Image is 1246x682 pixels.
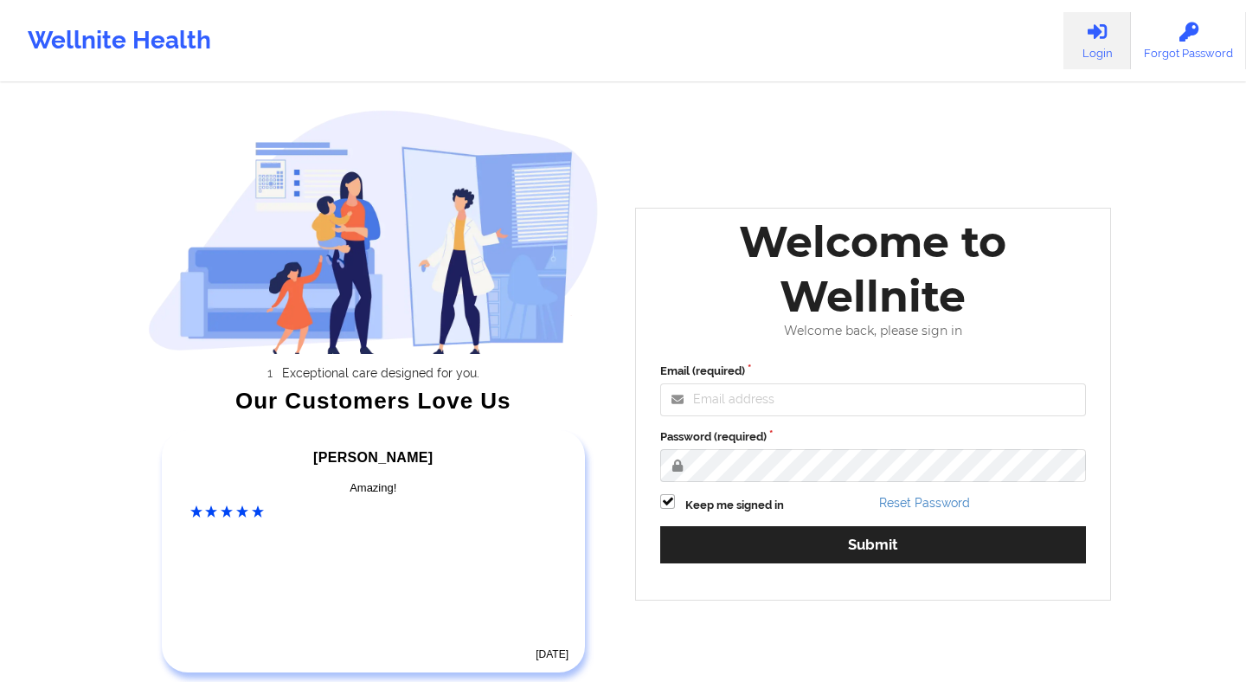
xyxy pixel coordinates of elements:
time: [DATE] [536,648,568,660]
div: Welcome to Wellnite [648,215,1098,324]
a: Login [1063,12,1131,69]
div: Amazing! [190,479,557,497]
span: [PERSON_NAME] [313,450,433,465]
li: Exceptional care designed for you. [163,366,599,380]
label: Keep me signed in [685,497,784,514]
div: Welcome back, please sign in [648,324,1098,338]
div: Our Customers Love Us [148,392,600,409]
a: Reset Password [879,496,970,510]
input: Email address [660,383,1086,416]
button: Submit [660,526,1086,563]
label: Password (required) [660,428,1086,446]
a: Forgot Password [1131,12,1246,69]
img: wellnite-auth-hero_200.c722682e.png [148,109,600,354]
label: Email (required) [660,363,1086,380]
